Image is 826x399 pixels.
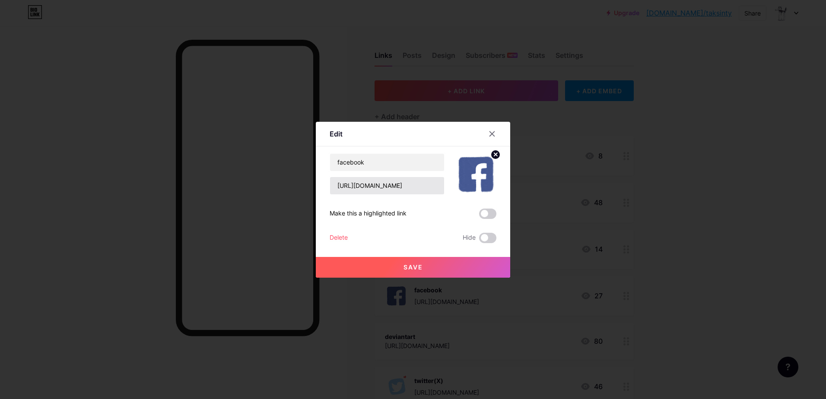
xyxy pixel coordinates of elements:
button: Save [316,257,510,278]
img: link_thumbnail [455,153,496,195]
input: Title [330,154,444,171]
span: Save [403,263,423,271]
span: Hide [463,233,476,243]
div: Make this a highlighted link [330,209,407,219]
div: Edit [330,129,343,139]
div: Delete [330,233,348,243]
input: URL [330,177,444,194]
